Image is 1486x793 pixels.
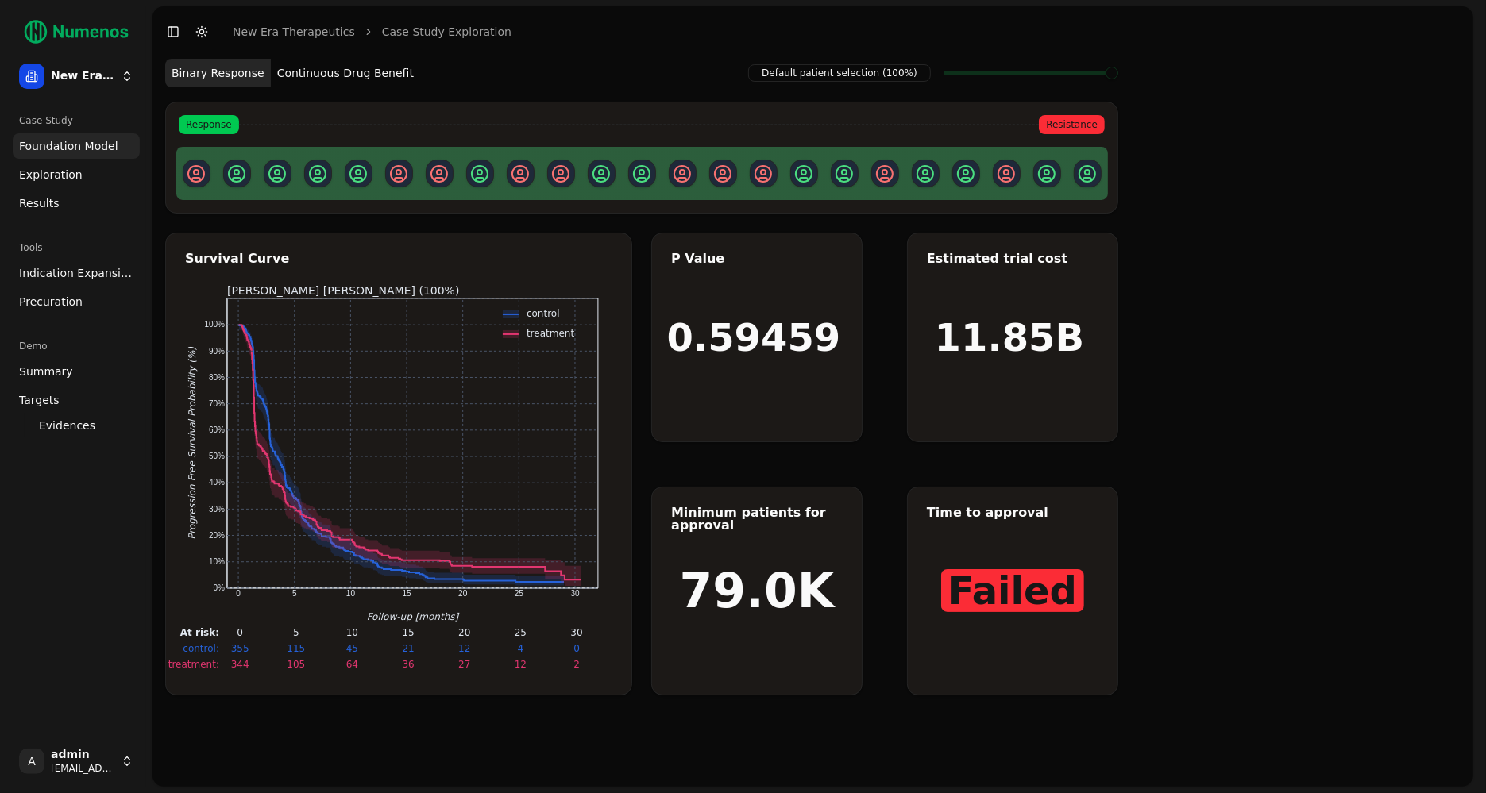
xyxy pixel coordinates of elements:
text: control: [183,643,219,654]
text: 80% [209,373,225,382]
text: 10% [209,557,225,566]
span: New Era Therapeutics [51,69,114,83]
nav: breadcrumb [233,24,511,40]
span: Default patient selection (100%) [748,64,931,82]
text: 15 [402,627,414,638]
text: Progression Free Survival Probability (%) [187,347,198,540]
text: 12 [515,659,527,670]
text: 20% [209,531,225,540]
text: 70% [209,399,225,408]
button: Aadmin[EMAIL_ADDRESS] [13,742,140,780]
text: [PERSON_NAME] [PERSON_NAME] (100%) [227,284,459,297]
text: 344 [231,659,249,670]
a: New Era Therapeutics [233,24,355,40]
text: 60% [209,425,225,434]
text: 64 [346,659,358,670]
a: Case Study Exploration [382,24,511,40]
text: 0 [573,643,580,654]
text: 5 [292,589,297,598]
a: Summary [13,359,140,384]
text: 15 [403,589,412,598]
a: Evidences [33,414,121,437]
text: 30 [570,627,582,638]
text: 105 [287,659,305,670]
text: 27 [458,659,470,670]
span: Precuration [19,294,83,310]
text: 25 [515,589,524,598]
div: Survival Curve [185,252,612,265]
span: Exploration [19,167,83,183]
text: 100% [204,320,225,329]
span: Results [19,195,60,211]
text: 0 [236,589,241,598]
button: Binary Response [165,59,271,87]
text: treatment [527,328,574,339]
text: 30 [571,589,581,598]
text: 21 [402,643,414,654]
h1: 0.59459 [667,318,841,356]
text: Follow-up [months] [367,611,460,622]
img: Numenos [13,13,140,51]
button: New Era Therapeutics [13,57,140,95]
button: Continuous Drug Benefit [271,59,420,87]
span: Indication Expansion [19,265,133,281]
text: 10 [346,589,356,598]
div: Demo [13,333,140,359]
text: 40% [209,478,225,487]
text: treatment: [168,659,219,670]
text: At risk: [180,627,219,638]
text: 50% [209,452,225,460]
span: Response [179,115,239,134]
text: 12 [458,643,470,654]
text: 20 [458,589,468,598]
span: A [19,749,44,774]
text: 355 [231,643,249,654]
text: control [527,308,560,319]
span: Evidences [39,418,95,433]
a: Targets [13,387,140,413]
h1: 11.85B [935,318,1084,356]
text: 115 [287,643,305,654]
span: Failed [941,569,1084,612]
text: 36 [402,659,414,670]
span: [EMAIL_ADDRESS] [51,762,114,775]
a: Indication Expansion [13,260,140,286]
text: 2 [573,659,580,670]
text: 10 [346,627,358,638]
text: 0% [214,583,226,592]
text: 45 [346,643,358,654]
h1: 79.0K [680,567,835,614]
text: 90% [209,347,225,356]
a: Foundation Model [13,133,140,159]
text: 25 [515,627,527,638]
div: Tools [13,235,140,260]
span: Foundation Model [19,138,118,154]
text: 20 [458,627,470,638]
text: 0 [237,627,243,638]
span: Resistance [1039,115,1105,134]
span: admin [51,748,114,762]
text: 4 [518,643,524,654]
text: 5 [293,627,299,638]
span: Summary [19,364,73,379]
div: Case Study [13,108,140,133]
text: 30% [209,505,225,514]
a: Results [13,191,140,216]
span: Targets [19,392,60,408]
a: Precuration [13,289,140,314]
a: Exploration [13,162,140,187]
